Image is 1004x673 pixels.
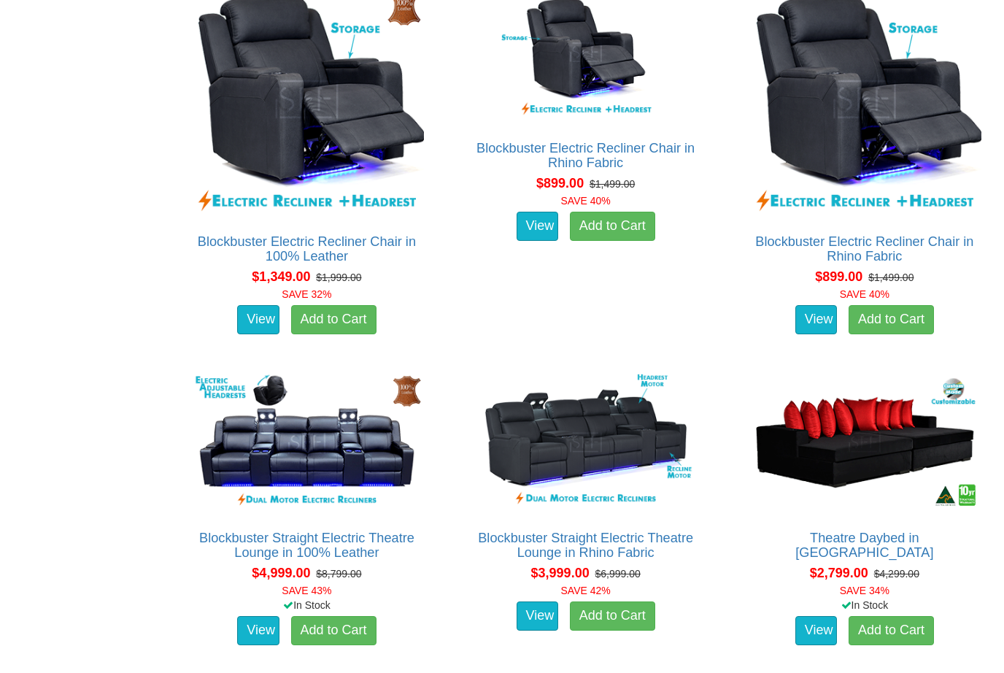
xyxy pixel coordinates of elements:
[849,616,934,645] a: Add to Cart
[590,178,635,190] del: $1,499.00
[595,568,640,580] del: $6,999.00
[199,531,414,560] a: Blockbuster Straight Electric Theatre Lounge in 100% Leather
[186,369,427,516] img: Blockbuster Straight Electric Theatre Lounge in 100% Leather
[252,566,310,580] span: $4,999.00
[874,568,919,580] del: $4,299.00
[316,272,361,283] del: $1,999.00
[237,616,279,645] a: View
[570,212,655,241] a: Add to Cart
[291,616,376,645] a: Add to Cart
[795,616,838,645] a: View
[561,195,611,207] font: SAVE 40%
[175,598,438,612] div: In Stock
[849,305,934,334] a: Add to Cart
[810,566,868,580] span: $2,799.00
[282,288,331,300] font: SAVE 32%
[478,531,693,560] a: Blockbuster Straight Electric Theatre Lounge in Rhino Fabric
[531,566,590,580] span: $3,999.00
[868,272,914,283] del: $1,499.00
[755,234,973,264] a: Blockbuster Electric Recliner Chair in Rhino Fabric
[237,305,279,334] a: View
[517,212,559,241] a: View
[282,585,331,596] font: SAVE 43%
[733,598,996,612] div: In Stock
[517,601,559,631] a: View
[466,369,706,516] img: Blockbuster Straight Electric Theatre Lounge in Rhino Fabric
[795,305,838,334] a: View
[570,601,655,631] a: Add to Cart
[840,288,889,300] font: SAVE 40%
[316,568,361,580] del: $8,799.00
[744,369,985,516] img: Theatre Daybed in Fabric
[795,531,933,560] a: Theatre Daybed in [GEOGRAPHIC_DATA]
[252,269,310,284] span: $1,349.00
[536,176,584,191] span: $899.00
[198,234,416,264] a: Blockbuster Electric Recliner Chair in 100% Leather
[561,585,611,596] font: SAVE 42%
[840,585,889,596] font: SAVE 34%
[291,305,376,334] a: Add to Cart
[476,141,695,170] a: Blockbuster Electric Recliner Chair in Rhino Fabric
[815,269,862,284] span: $899.00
